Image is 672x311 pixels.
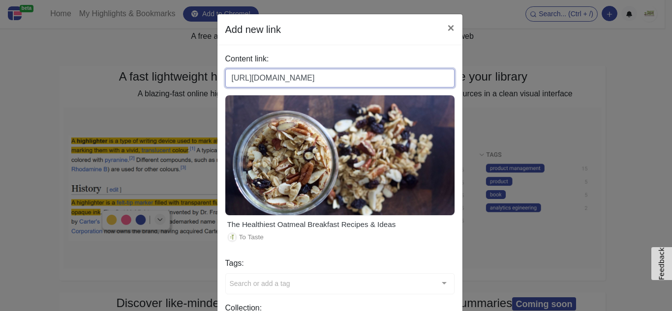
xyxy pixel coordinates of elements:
input: Link [225,69,455,87]
label: Content link: [225,53,455,65]
div: Domain Overview [37,58,88,64]
h5: Add new link [225,22,281,37]
div: v 4.0.25 [28,16,48,24]
img: To Taste [229,234,235,240]
div: Domain: [DOMAIN_NAME] [26,26,108,33]
img: website_grey.svg [16,26,24,33]
span: To Taste [239,232,264,242]
img: tab_keywords_by_traffic_grey.svg [98,57,106,65]
span: Search or add a tag [230,278,290,289]
div: The Healthiest Oatmeal Breakfast Recipes & Ideas [227,219,453,230]
img: logo_orange.svg [16,16,24,24]
img: tab_domain_overview_orange.svg [27,57,34,65]
label: Tags: [225,257,455,269]
button: Close [439,14,462,42]
span: Feedback [658,247,666,280]
div: Keywords by Traffic [109,58,166,64]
